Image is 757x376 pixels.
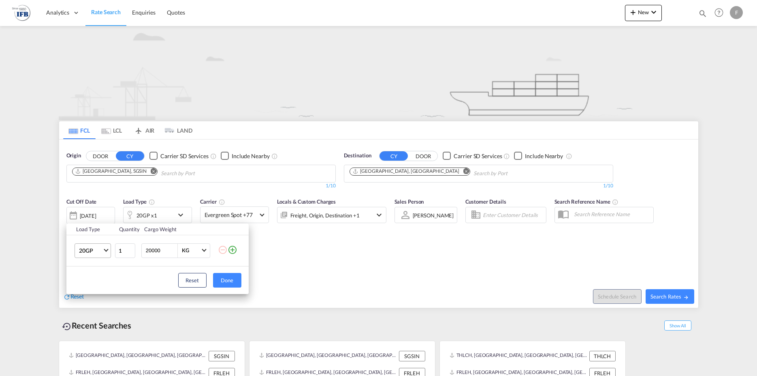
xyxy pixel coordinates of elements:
[66,223,115,235] th: Load Type
[182,247,189,254] div: KG
[115,243,135,258] input: Qty
[75,243,111,258] md-select: Choose: 20GP
[228,245,237,255] md-icon: icon-plus-circle-outline
[218,245,228,255] md-icon: icon-minus-circle-outline
[144,226,213,233] div: Cargo Weight
[178,273,207,288] button: Reset
[145,244,177,258] input: Enter Weight
[114,223,139,235] th: Quantity
[79,247,102,255] span: 20GP
[213,273,241,288] button: Done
